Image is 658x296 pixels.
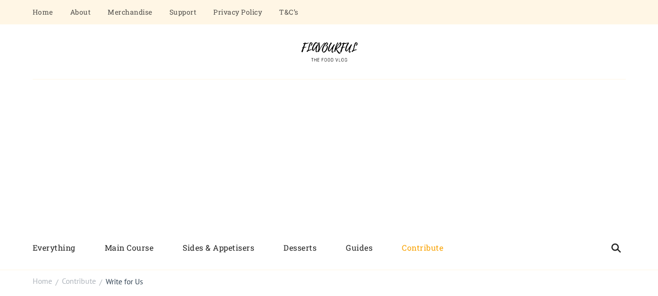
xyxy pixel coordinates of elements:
[99,276,102,288] span: /
[90,236,169,260] a: Main Course
[387,236,458,260] a: Contribute
[293,39,366,64] img: Flavourful
[33,276,52,287] a: Home
[168,236,269,260] a: Sides & Appetisers
[56,276,58,288] span: /
[331,236,387,260] a: Guides
[62,276,96,286] span: Contribute
[33,276,52,286] span: Home
[269,236,331,260] a: Desserts
[37,94,621,231] iframe: Advertisement
[62,276,96,287] a: Contribute
[33,236,90,260] a: Everything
